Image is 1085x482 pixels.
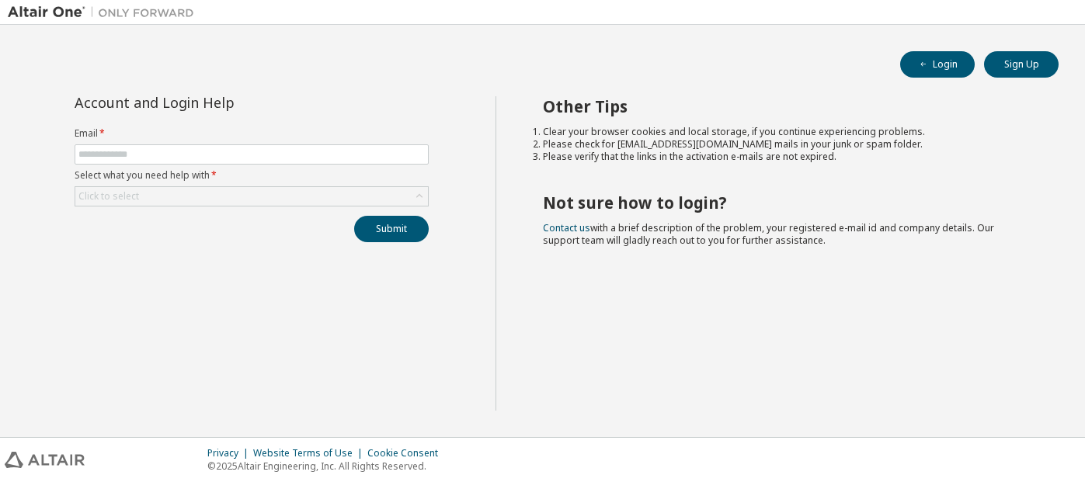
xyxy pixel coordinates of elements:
p: © 2025 Altair Engineering, Inc. All Rights Reserved. [207,459,447,473]
button: Login [900,51,975,78]
h2: Other Tips [543,96,1031,116]
div: Account and Login Help [75,96,358,109]
div: Cookie Consent [367,447,447,459]
div: Click to select [78,190,139,203]
span: with a brief description of the problem, your registered e-mail id and company details. Our suppo... [543,221,994,247]
li: Clear your browser cookies and local storage, if you continue experiencing problems. [543,126,1031,138]
h2: Not sure how to login? [543,192,1031,213]
button: Sign Up [984,51,1059,78]
label: Select what you need help with [75,169,429,182]
img: Altair One [8,5,202,20]
li: Please verify that the links in the activation e-mails are not expired. [543,151,1031,163]
div: Click to select [75,187,428,206]
button: Submit [354,216,429,242]
div: Website Terms of Use [253,447,367,459]
label: Email [75,127,429,140]
img: altair_logo.svg [5,452,85,468]
div: Privacy [207,447,253,459]
a: Contact us [543,221,590,234]
li: Please check for [EMAIL_ADDRESS][DOMAIN_NAME] mails in your junk or spam folder. [543,138,1031,151]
